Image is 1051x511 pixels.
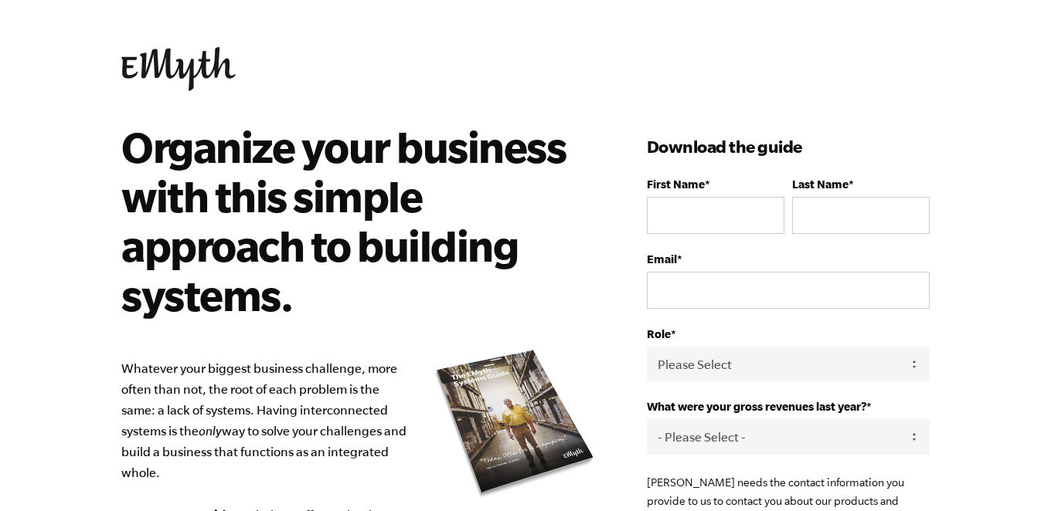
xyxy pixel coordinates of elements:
[199,424,222,438] i: only
[647,178,705,191] span: First Name
[647,252,677,266] span: Email
[647,327,671,340] span: Role
[647,400,866,413] span: What were your gross revenues last year?
[430,344,600,503] img: e-myth systems guide organize your business
[792,178,849,191] span: Last Name
[647,134,930,159] h3: Download the guide
[974,437,1051,511] iframe: Chat Widget
[121,122,578,320] h2: Organize your business with this simple approach to building systems.
[121,47,236,91] img: EMyth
